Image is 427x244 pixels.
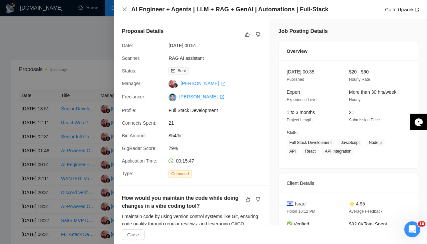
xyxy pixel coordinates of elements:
span: Skills [287,130,298,135]
span: Status: [122,68,137,73]
span: GigRadar Score: [122,146,157,151]
span: Scanner: [122,56,141,61]
img: c1xPIZKCd_5qpVW3p9_rL3BM5xnmTxF9N55oKzANS0DJi4p2e9ZOzoRW-Ms11vJalQ [169,93,177,101]
span: like [245,32,250,37]
div: I maintain code by using version control systems like Git, ensuring code quality through regular ... [122,213,262,235]
span: [DATE] 00:51 [169,42,268,49]
button: Close [122,229,145,240]
h5: Job Posting Details [278,27,328,35]
span: Sent [178,68,186,73]
span: export [221,82,225,86]
button: like [243,31,251,39]
a: Go to Upworkexport [385,7,419,12]
button: like [244,195,252,203]
span: API Integration [322,148,354,155]
span: close [122,7,127,12]
span: clock-circle [169,159,173,163]
span: JavaScript [338,139,362,146]
span: like [246,197,250,202]
span: Profile: [122,108,137,113]
span: API [287,148,298,155]
div: Client Details [287,174,411,192]
span: ✅ Verified [287,221,309,227]
h5: Proposal Details [122,27,164,35]
span: Project Length [287,118,312,122]
span: Expert [287,89,300,95]
button: dislike [254,31,262,39]
span: Application Time: [122,158,158,164]
img: gigradar-bm.png [173,83,178,88]
a: RAG AI assistant [169,56,204,61]
button: dislike [254,195,262,203]
span: Date: [122,43,133,48]
span: Manager: [122,81,142,86]
span: Holon 10:12 PM [287,209,315,214]
span: Submission Price [349,118,380,122]
button: Close [122,7,127,12]
span: export [415,8,419,12]
span: Experience Level [287,97,317,102]
iframe: Intercom live chat [404,221,420,237]
span: 1 to 3 months [287,110,315,115]
span: export [220,95,224,99]
span: 21 [349,110,354,115]
span: Overview [287,48,307,55]
span: Bid Amount: [122,133,147,138]
span: 00:15:47 [176,158,194,164]
h5: How would you maintain the code while doing changes in a vibe coding tool? [122,194,241,210]
img: 🇮🇱 [287,200,293,207]
span: Full Stack Development [287,139,334,146]
span: Type: [122,171,133,176]
span: More than 30 hrs/week [349,89,396,95]
span: Close [127,231,139,238]
span: 79% [169,145,268,152]
span: 21 [169,119,268,127]
span: Node.js [366,139,385,146]
span: mail [171,69,175,73]
a: [PERSON_NAME] export [181,81,225,86]
span: Outbound [169,170,192,178]
span: $92.0K Total Spent [349,221,387,227]
span: Freelancer: [122,94,146,99]
span: Connects Spent: [122,120,157,126]
span: ⭐ 4.95 [349,201,365,206]
span: Hourly Rate [349,77,370,82]
span: Israel [295,200,306,207]
span: $20 - $60 [349,69,369,74]
a: [PERSON_NAME] export [179,94,224,99]
span: React [302,148,318,155]
span: Full Stack Development [169,107,268,114]
h4: AI Engineer + Agents | LLM + RAG + GenAI | Automations | Full-Stack [131,5,328,14]
span: 10 [418,221,426,227]
span: Average Feedback [349,209,383,214]
span: $54/hr [169,132,268,139]
span: dislike [256,32,260,37]
span: [DATE] 00:35 [287,69,314,74]
span: Hourly [349,97,361,102]
span: Published [287,77,304,82]
span: dislike [256,197,260,202]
